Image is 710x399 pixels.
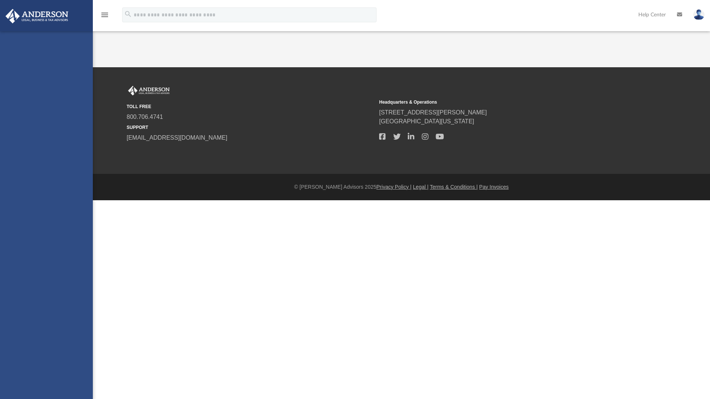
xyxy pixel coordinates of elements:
small: SUPPORT [127,124,374,131]
a: 800.706.4741 [127,114,163,120]
a: [EMAIL_ADDRESS][DOMAIN_NAME] [127,134,227,141]
a: [STREET_ADDRESS][PERSON_NAME] [379,109,487,116]
a: Privacy Policy | [377,184,412,190]
small: TOLL FREE [127,103,374,110]
img: User Pic [693,9,704,20]
small: Headquarters & Operations [379,99,626,106]
i: menu [100,10,109,19]
i: search [124,10,132,18]
a: Pay Invoices [479,184,508,190]
img: Anderson Advisors Platinum Portal [127,86,171,95]
a: Terms & Conditions | [430,184,478,190]
a: menu [100,14,109,19]
a: [GEOGRAPHIC_DATA][US_STATE] [379,118,474,124]
a: Legal | [413,184,429,190]
div: © [PERSON_NAME] Advisors 2025 [93,183,710,191]
img: Anderson Advisors Platinum Portal [3,9,71,23]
